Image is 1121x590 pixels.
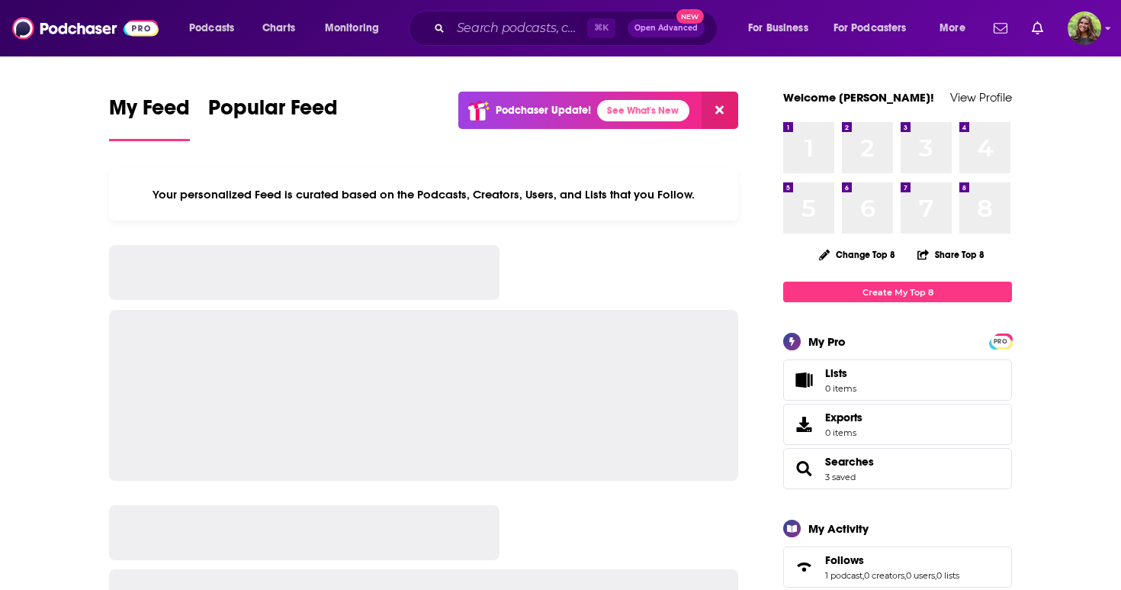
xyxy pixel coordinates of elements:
[789,458,819,479] a: Searches
[808,521,869,536] div: My Activity
[178,16,254,40] button: open menu
[834,18,907,39] span: For Podcasters
[783,546,1012,588] span: Follows
[423,11,732,46] div: Search podcasts, credits, & more...
[208,95,338,130] span: Popular Feed
[496,104,591,117] p: Podchaser Update!
[783,282,1012,302] a: Create My Top 8
[991,336,1010,347] span: PRO
[262,18,295,39] span: Charts
[628,19,705,37] button: Open AdvancedNew
[597,100,689,121] a: See What's New
[587,18,615,38] span: ⌘ K
[936,570,959,581] a: 0 lists
[189,18,234,39] span: Podcasts
[825,366,847,380] span: Lists
[988,15,1013,41] a: Show notifications dropdown
[12,14,159,43] img: Podchaser - Follow, Share and Rate Podcasts
[825,411,862,424] span: Exports
[929,16,984,40] button: open menu
[737,16,827,40] button: open menu
[783,359,1012,401] a: Lists
[810,245,904,264] button: Change Top 8
[825,553,959,567] a: Follows
[825,472,856,482] a: 3 saved
[825,383,856,394] span: 0 items
[1026,15,1049,41] a: Show notifications dropdown
[904,570,906,581] span: ,
[917,240,985,269] button: Share Top 8
[109,95,190,141] a: My Feed
[109,95,190,130] span: My Feed
[208,95,338,141] a: Popular Feed
[676,9,704,24] span: New
[109,169,738,221] div: Your personalized Feed is curated based on the Podcasts, Creators, Users, and Lists that you Follow.
[825,553,864,567] span: Follows
[935,570,936,581] span: ,
[825,427,862,438] span: 0 items
[783,448,1012,489] span: Searches
[825,570,862,581] a: 1 podcast
[783,404,1012,445] a: Exports
[1068,11,1101,45] span: Logged in as reagan34226
[252,16,304,40] a: Charts
[1068,11,1101,45] button: Show profile menu
[824,16,929,40] button: open menu
[314,16,399,40] button: open menu
[940,18,965,39] span: More
[789,556,819,578] a: Follows
[825,455,874,469] a: Searches
[451,16,587,40] input: Search podcasts, credits, & more...
[991,335,1010,347] a: PRO
[1068,11,1101,45] img: User Profile
[864,570,904,581] a: 0 creators
[325,18,379,39] span: Monitoring
[906,570,935,581] a: 0 users
[789,414,819,435] span: Exports
[825,366,856,380] span: Lists
[862,570,864,581] span: ,
[789,369,819,391] span: Lists
[634,24,698,32] span: Open Advanced
[808,334,846,349] div: My Pro
[748,18,808,39] span: For Business
[950,90,1012,105] a: View Profile
[783,90,934,105] a: Welcome [PERSON_NAME]!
